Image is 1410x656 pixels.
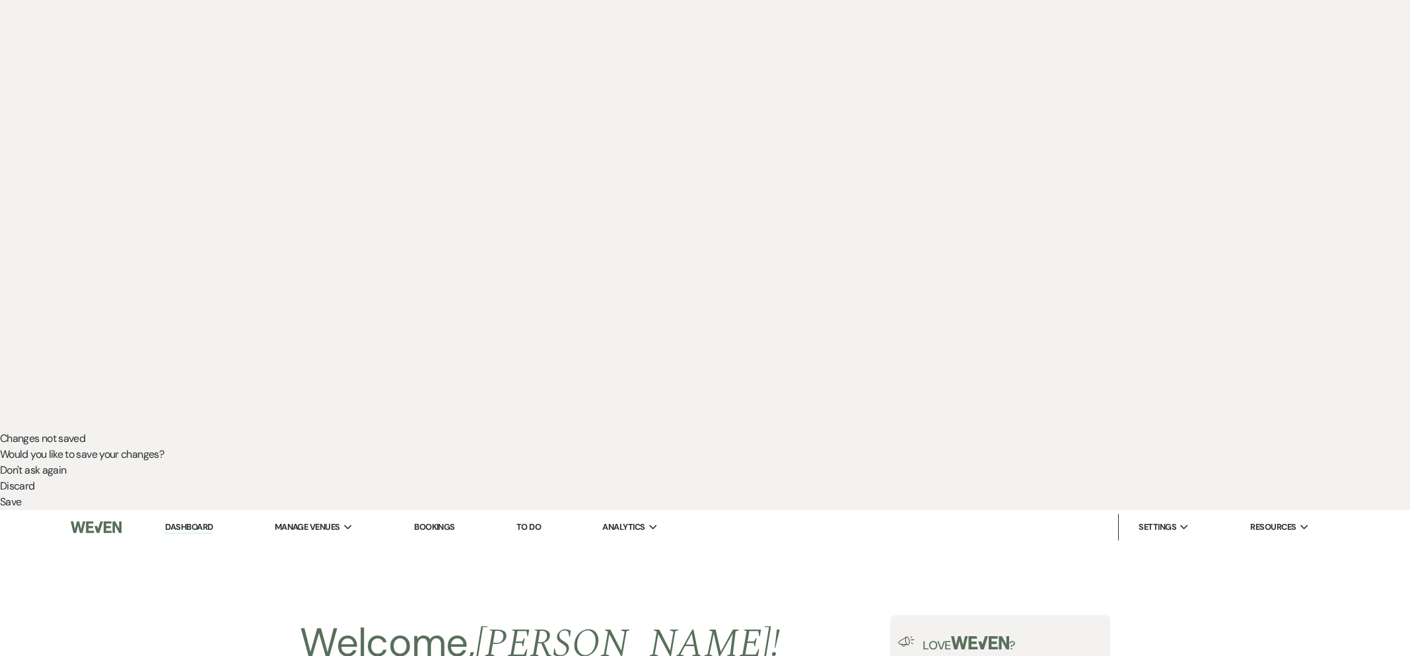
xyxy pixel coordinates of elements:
a: To Do [516,521,541,532]
img: weven-logo-green.svg [951,636,1010,649]
p: Love ? [923,636,1102,651]
img: loud-speaker-illustration.svg [898,636,915,647]
span: Settings [1139,521,1176,534]
span: Resources [1250,521,1296,534]
img: Weven Logo [71,513,122,541]
a: Bookings [414,521,455,532]
a: Dashboard [165,521,213,534]
span: Analytics [602,521,645,534]
span: Manage Venues [275,521,340,534]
